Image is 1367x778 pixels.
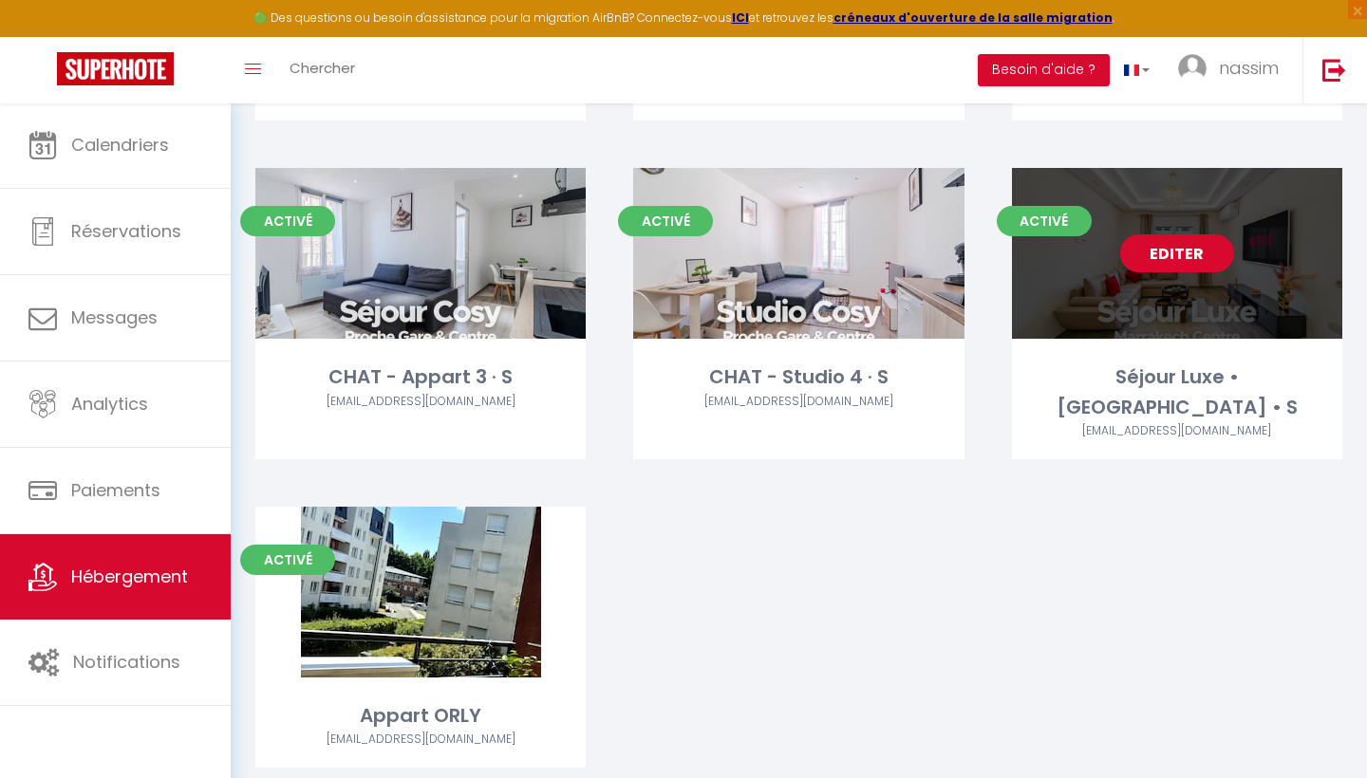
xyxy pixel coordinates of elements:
button: Besoin d'aide ? [978,54,1110,86]
img: ... [1178,54,1207,83]
a: ... nassim [1164,37,1302,103]
a: créneaux d'ouverture de la salle migration [833,9,1113,26]
a: Chercher [275,37,369,103]
span: Activé [997,206,1092,236]
img: logout [1322,58,1346,82]
span: Réservations [71,219,181,243]
span: nassim [1219,56,1279,80]
div: Séjour Luxe • [GEOGRAPHIC_DATA] • S [1012,362,1342,422]
div: Airbnb [255,393,586,411]
img: Super Booking [57,52,174,85]
a: Editer [1120,234,1234,272]
span: Chercher [290,58,355,78]
span: Activé [240,206,335,236]
span: Hébergement [71,565,188,588]
span: Analytics [71,392,148,416]
div: Airbnb [255,731,586,749]
div: Airbnb [1012,422,1342,440]
span: Messages [71,306,158,329]
div: CHAT - Appart 3 · S [255,362,586,392]
span: Notifications [73,650,180,674]
span: Calendriers [71,133,169,157]
button: Ouvrir le widget de chat LiveChat [15,8,72,65]
a: ICI [732,9,749,26]
div: CHAT - Studio 4 · S [633,362,964,392]
span: Paiements [71,478,160,502]
span: Activé [240,545,335,575]
div: Airbnb [633,393,964,411]
div: Appart ORLY [255,701,586,731]
span: Activé [618,206,713,236]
